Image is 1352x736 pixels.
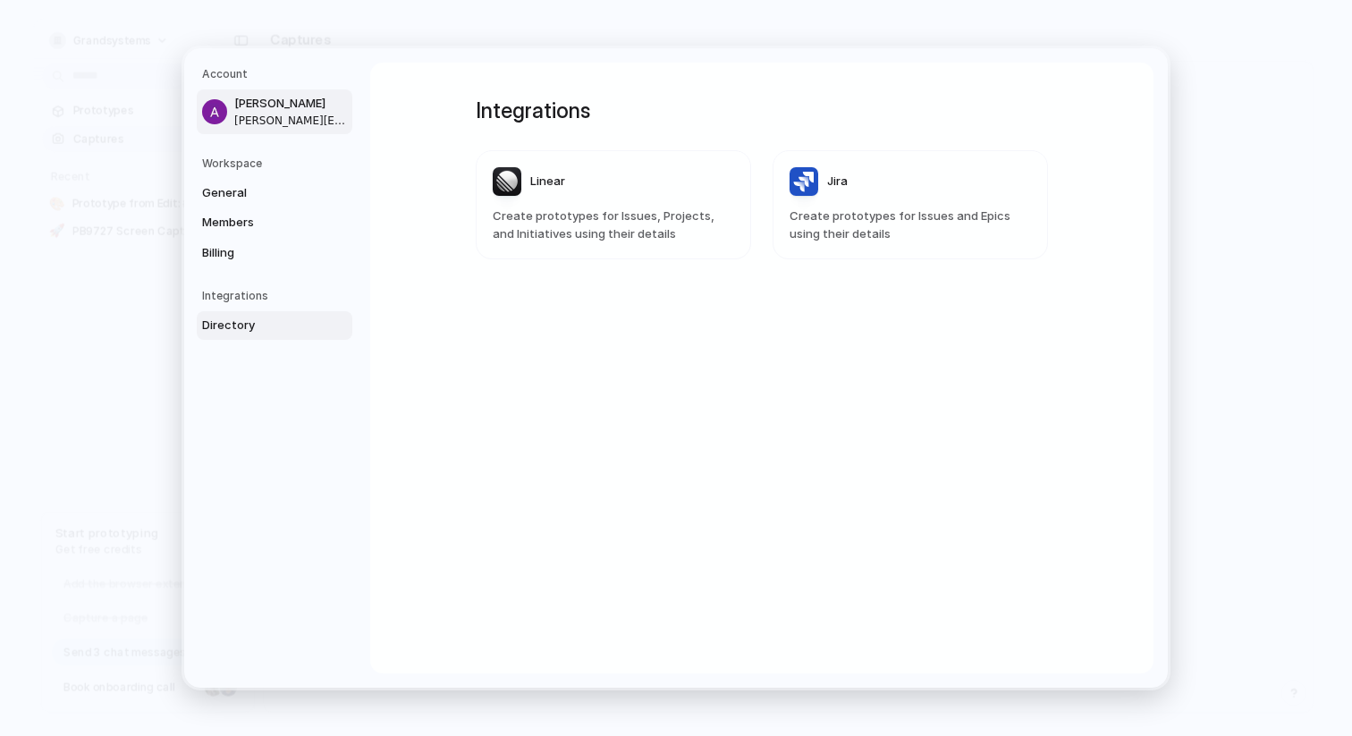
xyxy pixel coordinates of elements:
[197,89,352,134] a: [PERSON_NAME][PERSON_NAME][EMAIL_ADDRESS][DOMAIN_NAME]
[202,156,352,172] h5: Workspace
[202,184,317,202] span: General
[476,95,1048,127] h1: Integrations
[234,95,349,113] span: [PERSON_NAME]
[827,173,848,190] span: Jira
[202,317,317,334] span: Directory
[202,214,317,232] span: Members
[493,207,734,242] span: Create prototypes for Issues, Projects, and Initiatives using their details
[197,239,352,267] a: Billing
[202,244,317,262] span: Billing
[530,173,565,190] span: Linear
[197,311,352,340] a: Directory
[197,179,352,207] a: General
[202,288,352,304] h5: Integrations
[202,66,352,82] h5: Account
[234,113,349,129] span: [PERSON_NAME][EMAIL_ADDRESS][DOMAIN_NAME]
[790,207,1031,242] span: Create prototypes for Issues and Epics using their details
[197,208,352,237] a: Members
